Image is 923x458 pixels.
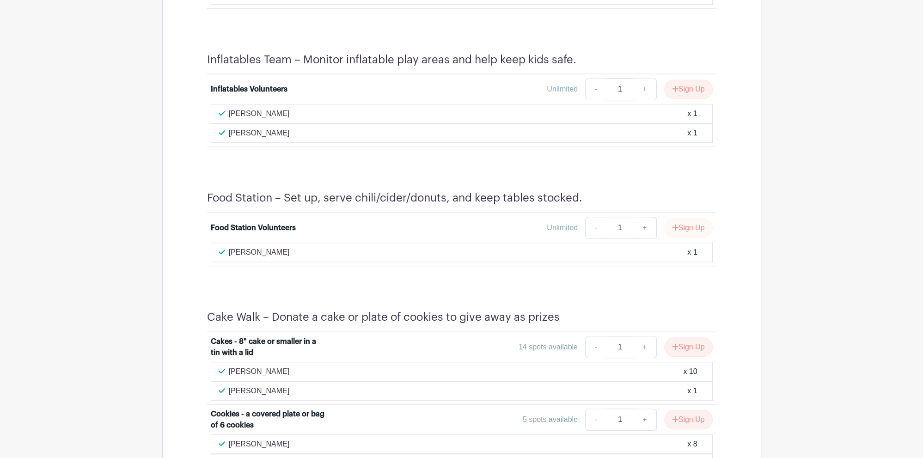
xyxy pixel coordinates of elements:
a: - [585,409,606,431]
p: [PERSON_NAME] [229,439,290,450]
button: Sign Up [664,79,713,99]
h4: Food Station – Set up, serve chili/cider/donuts, and keep tables stocked. [207,191,582,205]
a: + [633,78,656,100]
h4: Inflatables Team – Monitor inflatable play areas and help keep kids safe. [207,53,576,67]
div: x 1 [687,108,697,119]
p: [PERSON_NAME] [229,385,290,397]
div: 14 spots available [519,342,578,353]
button: Sign Up [664,218,713,238]
div: 5 spots available [523,414,578,425]
p: [PERSON_NAME] [229,247,290,258]
button: Sign Up [664,337,713,357]
button: Sign Up [664,410,713,429]
p: [PERSON_NAME] [229,366,290,377]
a: - [585,217,606,239]
p: [PERSON_NAME] [229,108,290,119]
p: [PERSON_NAME] [229,128,290,139]
div: Cookies - a covered plate or bag of 6 cookies [211,409,325,431]
a: + [633,217,656,239]
a: - [585,78,606,100]
div: x 1 [687,385,697,397]
a: + [633,409,656,431]
div: Unlimited [547,84,578,95]
div: Cakes - 8" cake or smaller in a tin with a lid [211,336,325,358]
div: Inflatables Volunteers [211,84,287,95]
a: + [633,336,656,358]
div: x 1 [687,128,697,139]
div: x 8 [687,439,697,450]
h4: Cake Walk – Donate a cake or plate of cookies to give away as prizes [207,311,560,324]
a: - [585,336,606,358]
div: x 1 [687,247,697,258]
div: x 10 [683,366,697,377]
div: Food Station Volunteers [211,222,296,233]
div: Unlimited [547,222,578,233]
